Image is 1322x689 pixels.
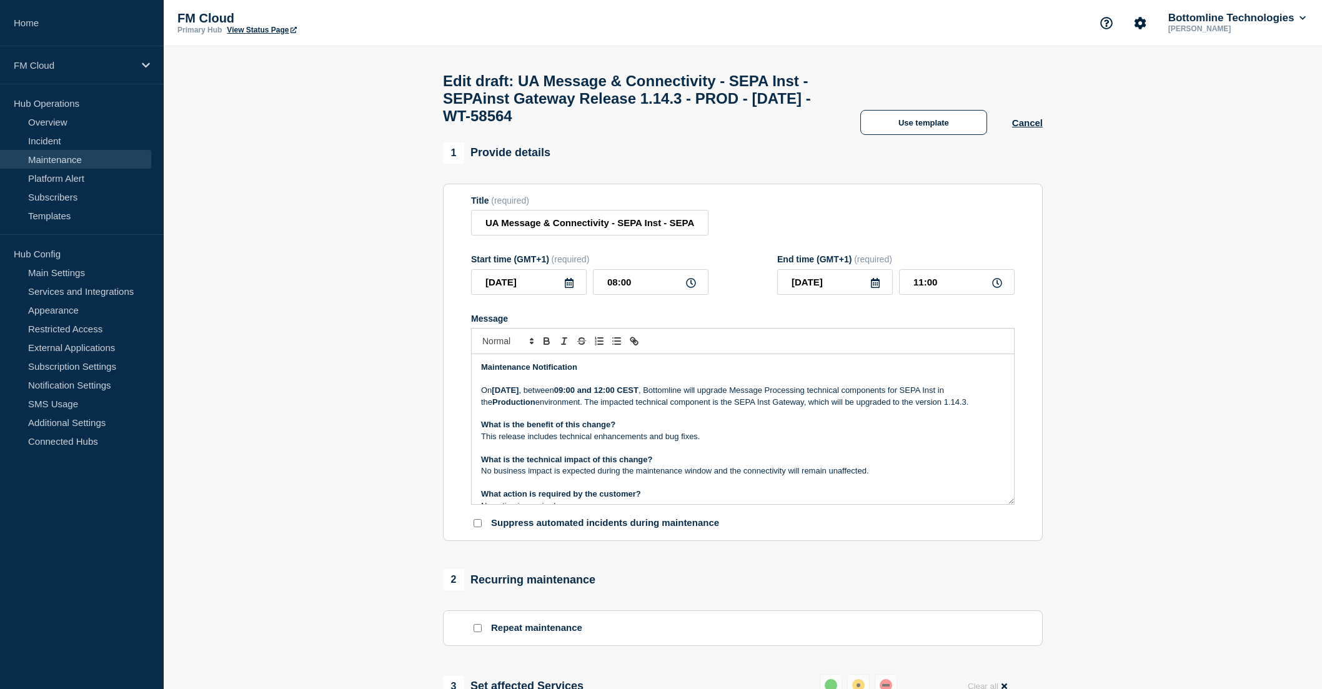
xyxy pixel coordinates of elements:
[555,334,573,349] button: Toggle italic text
[1127,10,1153,36] button: Account settings
[1166,12,1308,24] button: Bottomline Technologies
[481,500,1005,512] p: No action is required.
[491,517,719,529] p: Suppress automated incidents during maintenance
[573,334,590,349] button: Toggle strikethrough text
[471,196,708,206] div: Title
[538,334,555,349] button: Toggle bold text
[491,622,582,634] p: Repeat maintenance
[471,254,708,264] div: Start time (GMT+1)
[471,269,587,295] input: YYYY-MM-DD
[777,254,1015,264] div: End time (GMT+1)
[554,385,639,395] strong: 09:00 and 12:00 CEST
[899,269,1015,295] input: HH:MM
[177,11,427,26] p: FM Cloud
[625,334,643,349] button: Toggle link
[472,354,1014,504] div: Message
[1012,117,1043,128] button: Cancel
[481,455,653,464] strong: What is the technical impact of this change?
[474,624,482,632] input: Repeat maintenance
[443,569,595,590] div: Recurring maintenance
[177,26,222,34] p: Primary Hub
[443,72,835,125] h1: Edit draft: UA Message & Connectivity - SEPA Inst - SEPAinst Gateway Release 1.14.3 - PROD - [DAT...
[860,110,987,135] button: Use template
[474,519,482,527] input: Suppress automated incidents during maintenance
[492,397,535,407] strong: Production
[492,385,519,395] strong: [DATE]
[1166,24,1296,33] p: [PERSON_NAME]
[481,431,1005,442] p: This release includes technical enhancements and bug fixes.
[471,314,1015,324] div: Message
[491,196,529,206] span: (required)
[471,210,708,235] input: Title
[481,362,577,372] strong: Maintenance Notification
[593,269,708,295] input: HH:MM
[227,26,296,34] a: View Status Page
[552,254,590,264] span: (required)
[608,334,625,349] button: Toggle bulleted list
[443,142,464,164] span: 1
[481,465,1005,477] p: No business impact is expected during the maintenance window and the connectivity will remain una...
[590,334,608,349] button: Toggle ordered list
[1093,10,1120,36] button: Support
[854,254,892,264] span: (required)
[777,269,893,295] input: YYYY-MM-DD
[481,420,615,429] strong: What is the benefit of this change?
[443,142,550,164] div: Provide details
[477,334,538,349] span: Font size
[443,569,464,590] span: 2
[481,489,641,498] strong: What action is required by the customer?
[14,60,134,71] p: FM Cloud
[481,385,1005,408] p: On , between , Bottomline will upgrade Message Processing technical components for SEPA Inst in t...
